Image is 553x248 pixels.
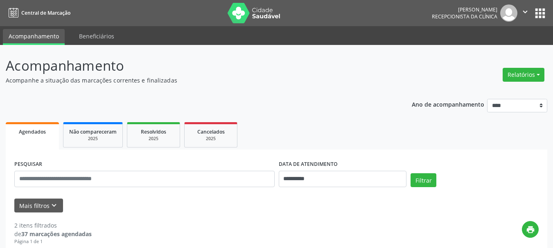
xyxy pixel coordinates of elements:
p: Acompanhamento [6,56,385,76]
p: Ano de acompanhamento [412,99,484,109]
p: Acompanhe a situação das marcações correntes e finalizadas [6,76,385,85]
span: Agendados [19,128,46,135]
div: Página 1 de 1 [14,238,92,245]
button: Relatórios [503,68,544,82]
div: 2025 [69,136,117,142]
span: Recepcionista da clínica [432,13,497,20]
div: de [14,230,92,238]
a: Acompanhamento [3,29,65,45]
i:  [521,7,530,16]
a: Beneficiários [73,29,120,43]
button: Filtrar [411,173,436,187]
button: apps [533,6,547,20]
span: Central de Marcação [21,9,70,16]
img: img [500,4,517,22]
strong: 37 marcações agendadas [21,230,92,238]
div: [PERSON_NAME] [432,6,497,13]
button: Mais filtroskeyboard_arrow_down [14,199,63,213]
a: Central de Marcação [6,6,70,20]
div: 2 itens filtrados [14,221,92,230]
span: Resolvidos [141,128,166,135]
i: print [526,225,535,234]
label: PESQUISAR [14,158,42,171]
button: print [522,221,539,238]
i: keyboard_arrow_down [50,201,59,210]
div: 2025 [190,136,231,142]
span: Não compareceram [69,128,117,135]
div: 2025 [133,136,174,142]
button:  [517,4,533,22]
span: Cancelados [197,128,225,135]
label: DATA DE ATENDIMENTO [279,158,338,171]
